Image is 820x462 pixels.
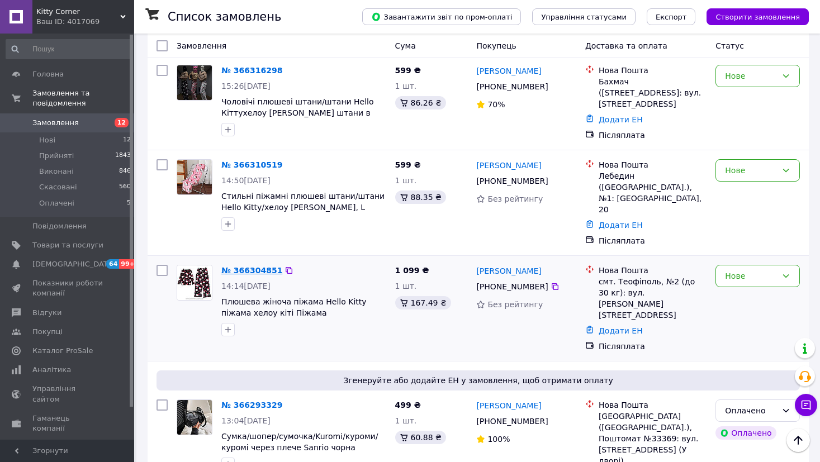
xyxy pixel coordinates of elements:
span: Показники роботи компанії [32,278,103,298]
div: Післяплата [599,341,707,352]
span: Доставка та оплата [585,41,667,50]
span: Без рейтингу [487,194,543,203]
h1: Список замовлень [168,10,281,23]
div: Оплачено [715,426,776,440]
button: Завантажити звіт по пром-оплаті [362,8,521,25]
a: [PERSON_NAME] [476,160,541,171]
input: Пошук [6,39,132,59]
button: Чат з покупцем [795,394,817,416]
a: № 366316298 [221,66,282,75]
button: Наверх [786,428,810,452]
div: [PHONE_NUMBER] [474,79,550,94]
div: Нова Пошта [599,265,707,276]
div: [PHONE_NUMBER] [474,173,550,189]
button: Створити замовлення [707,8,809,25]
a: № 366293329 [221,401,282,409]
span: Виконані [39,166,74,177]
a: Плюшева жіноча піжама Hello Kitty піжама хелоу кіті Піжама [PERSON_NAME] дитяча з Hello [PERSON_N... [221,297,367,340]
span: Управління сайтом [32,384,103,404]
span: 100% [487,435,510,444]
div: [PHONE_NUMBER] [474,413,550,429]
span: Прийняті [39,151,74,161]
span: Головна [32,69,64,79]
div: смт. Теофіполь, №2 (до 30 кг): вул. [PERSON_NAME][STREET_ADDRESS] [599,276,707,321]
button: Управління статусами [532,8,636,25]
span: Гаманець компанії [32,413,103,434]
img: Фото товару [177,400,212,435]
span: 70% [487,100,505,109]
span: Покупець [476,41,516,50]
span: 14:14[DATE] [221,282,271,290]
span: Покупці [32,327,63,337]
span: Замовлення [32,118,79,128]
span: Відгуки [32,308,61,318]
div: Бахмач ([STREET_ADDRESS]: вул. [STREET_ADDRESS] [599,76,707,109]
span: 1 шт. [395,176,417,185]
span: Експорт [656,13,687,21]
span: Створити замовлення [715,13,800,21]
div: Ваш ID: 4017069 [36,17,134,27]
img: Фото товару [177,160,212,194]
span: [DEMOGRAPHIC_DATA] [32,259,115,269]
div: 167.49 ₴ [395,296,451,309]
a: Сумка/шопер/сумочка/Kuromi/куроми/куромі через плече Sanrio чорна [221,432,378,452]
span: 12 [123,135,131,145]
span: Згенеруйте або додайте ЕН у замовлення, щоб отримати оплату [161,375,795,386]
span: Оплачені [39,198,74,208]
span: 599 ₴ [395,66,421,75]
span: Завантажити звіт по пром-оплаті [371,12,512,22]
span: 99+ [119,259,138,269]
a: Фото товару [177,399,212,435]
img: Фото товару [177,65,212,100]
a: Додати ЕН [599,221,643,230]
span: 13:04[DATE] [221,416,271,425]
span: 1843 [115,151,131,161]
span: 14:50[DATE] [221,176,271,185]
a: Стильні піжамні плюшеві штани/штани Hello Kitty/хелоу [PERSON_NAME], L [221,192,385,212]
img: Фото товару [177,265,212,300]
div: Нова Пошта [599,65,707,76]
span: Каталог ProSale [32,346,93,356]
span: Cума [395,41,416,50]
button: Експорт [647,8,696,25]
div: Післяплата [599,130,707,141]
span: Аналітика [32,365,71,375]
div: 88.35 ₴ [395,190,446,204]
div: Нова Пошта [599,399,707,411]
a: Створити замовлення [695,12,809,21]
div: Нове [725,164,777,177]
a: № 366304851 [221,266,282,275]
a: № 366310519 [221,160,282,169]
div: Оплачено [725,404,777,417]
span: Замовлення та повідомлення [32,88,134,108]
a: [PERSON_NAME] [476,400,541,411]
span: Kitty Corner [36,7,120,17]
div: Післяплата [599,235,707,246]
span: 1 шт. [395,82,417,91]
div: Нове [725,270,777,282]
a: Додати ЕН [599,326,643,335]
span: Замовлення [177,41,226,50]
div: Нова Пошта [599,159,707,170]
span: Товари та послуги [32,240,103,250]
span: 5 [127,198,131,208]
span: 12 [115,118,129,127]
div: Нове [725,70,777,82]
span: 1 099 ₴ [395,266,429,275]
a: [PERSON_NAME] [476,65,541,77]
span: Скасовані [39,182,77,192]
a: Фото товару [177,159,212,195]
span: Без рейтингу [487,300,543,309]
span: Повідомлення [32,221,87,231]
span: Статус [715,41,744,50]
span: 499 ₴ [395,401,421,409]
a: Фото товару [177,65,212,101]
a: Додати ЕН [599,115,643,124]
span: Управління статусами [541,13,627,21]
span: 1 шт. [395,282,417,290]
span: 15:26[DATE] [221,82,271,91]
span: 560 [119,182,131,192]
div: [PHONE_NUMBER] [474,279,550,294]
